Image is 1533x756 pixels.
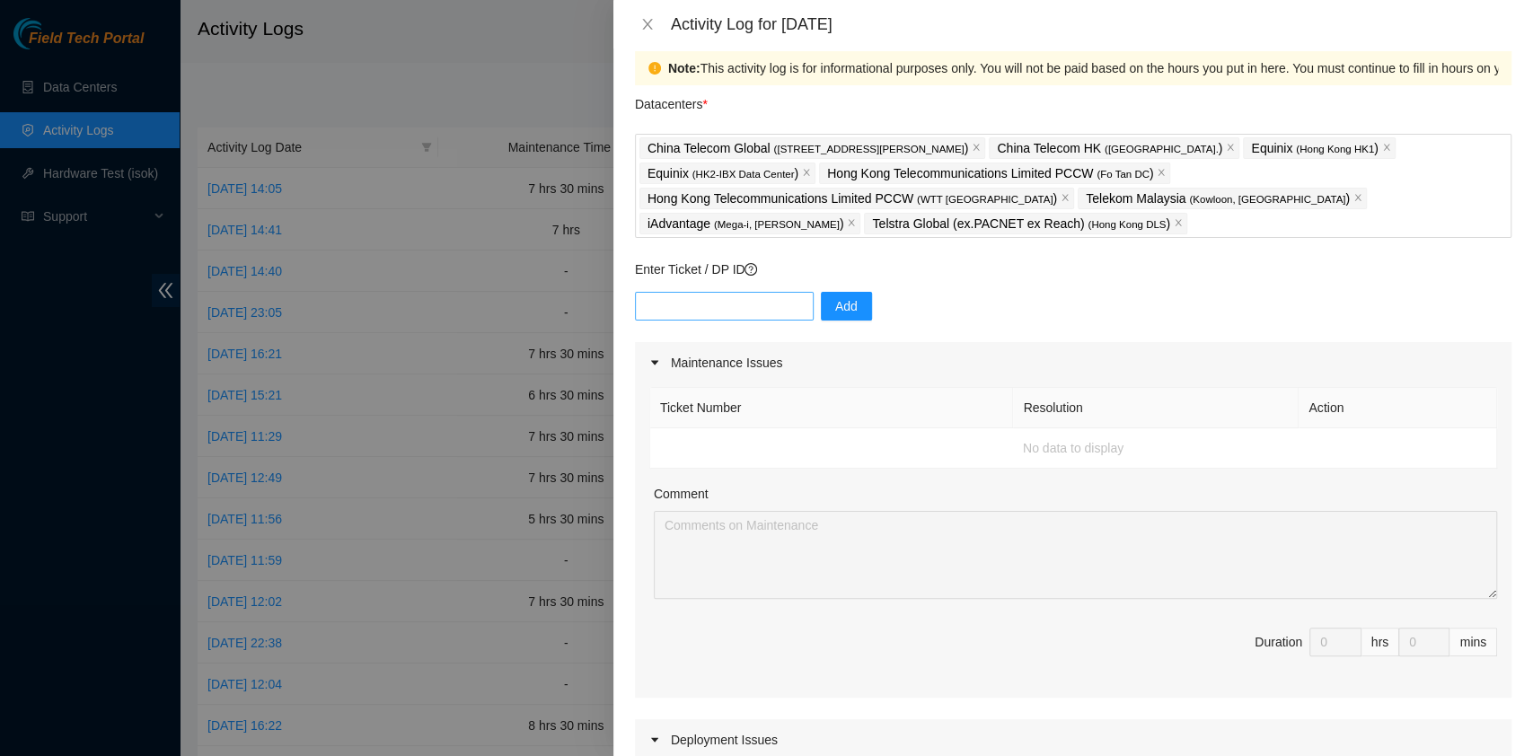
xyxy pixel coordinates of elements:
[649,734,660,745] span: caret-right
[654,484,709,504] label: Comment
[648,138,968,159] p: China Telecom Global )
[802,168,811,179] span: close
[872,214,1170,234] p: Telstra Global (ex.PACNET ex Reach) )
[1382,143,1391,154] span: close
[827,163,1153,184] p: Hong Kong Telecommunications Limited PCCW )
[1174,218,1183,229] span: close
[648,214,844,234] p: iAdvantage )
[835,296,858,316] span: Add
[972,143,981,154] span: close
[1097,169,1150,180] span: ( Fo Tan DC
[1061,193,1070,204] span: close
[744,263,757,276] span: question-circle
[648,163,798,184] p: Equinix )
[1251,138,1378,159] p: Equinix )
[1189,194,1345,205] span: ( Kowloon, [GEOGRAPHIC_DATA]
[1086,189,1350,209] p: Telekom Malaysia )
[1013,388,1299,428] th: Resolution
[1157,168,1166,179] span: close
[668,58,700,78] strong: Note:
[635,85,708,114] p: Datacenters
[847,218,856,229] span: close
[1105,144,1219,154] span: ( [GEOGRAPHIC_DATA].
[649,357,660,368] span: caret-right
[773,144,964,154] span: ( [STREET_ADDRESS][PERSON_NAME]
[648,62,661,75] span: exclamation-circle
[997,138,1222,159] p: China Telecom HK )
[635,342,1511,383] div: Maintenance Issues
[650,388,1014,428] th: Ticket Number
[635,16,660,33] button: Close
[648,189,1057,209] p: Hong Kong Telecommunications Limited PCCW )
[1226,143,1235,154] span: close
[714,219,840,230] span: ( Mega-i, [PERSON_NAME]
[640,17,655,31] span: close
[1353,193,1362,204] span: close
[654,511,1497,599] textarea: Comment
[1088,219,1166,230] span: ( Hong Kong DLS
[917,194,1053,205] span: ( WTT [GEOGRAPHIC_DATA]
[635,259,1511,279] p: Enter Ticket / DP ID
[1255,632,1302,652] div: Duration
[1449,628,1497,656] div: mins
[1296,144,1374,154] span: ( Hong Kong HK1
[650,428,1497,469] td: No data to display
[671,14,1511,34] div: Activity Log for [DATE]
[692,169,795,180] span: ( HK2-IBX Data Center
[821,292,872,321] button: Add
[1299,388,1497,428] th: Action
[1361,628,1399,656] div: hrs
